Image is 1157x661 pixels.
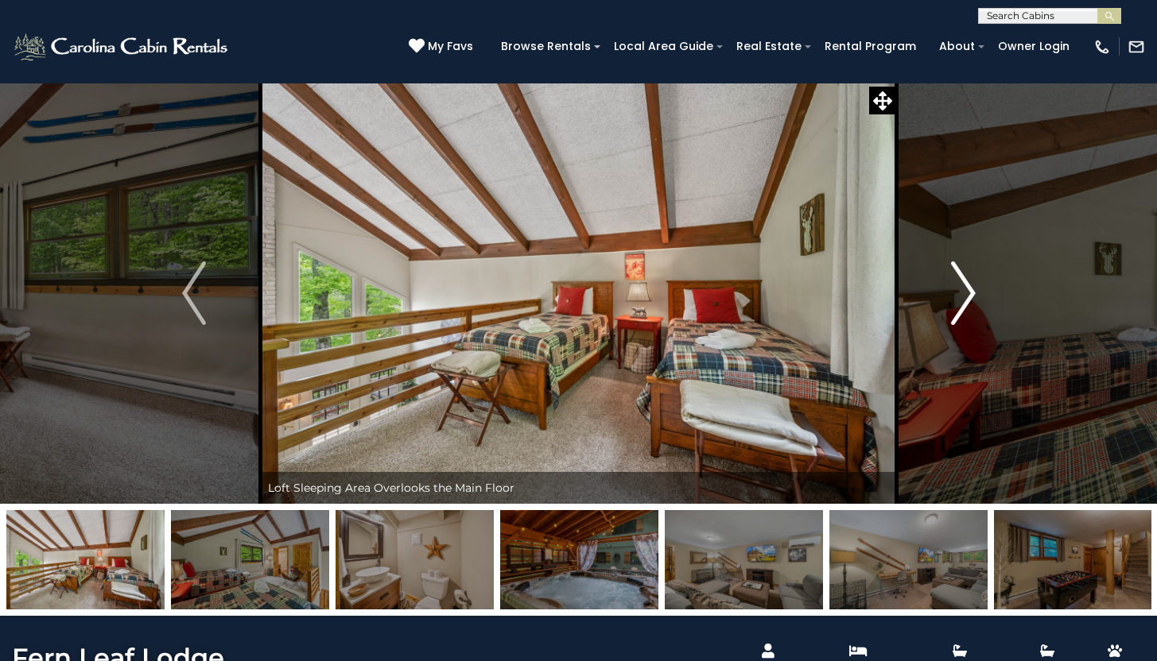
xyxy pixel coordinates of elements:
[817,34,924,59] a: Rental Program
[951,261,975,325] img: arrow
[428,38,473,55] span: My Favs
[500,510,658,609] img: 168565235
[336,510,494,609] img: 168689109
[6,510,165,609] img: 168689107
[728,34,810,59] a: Real Estate
[127,83,260,504] button: Previous
[829,510,988,609] img: 168689132
[994,510,1152,609] img: 168565239
[1093,38,1111,56] img: phone-regular-white.png
[990,34,1077,59] a: Owner Login
[409,38,477,56] a: My Favs
[606,34,721,59] a: Local Area Guide
[1128,38,1145,56] img: mail-regular-white.png
[897,83,1030,504] button: Next
[171,510,329,609] img: 168689108
[260,472,896,504] div: Loft Sleeping Area Overlooks the Main Floor
[493,34,599,59] a: Browse Rentals
[931,34,983,59] a: About
[665,510,823,609] img: 168689130
[182,261,206,325] img: arrow
[12,31,232,63] img: White-1-2.png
